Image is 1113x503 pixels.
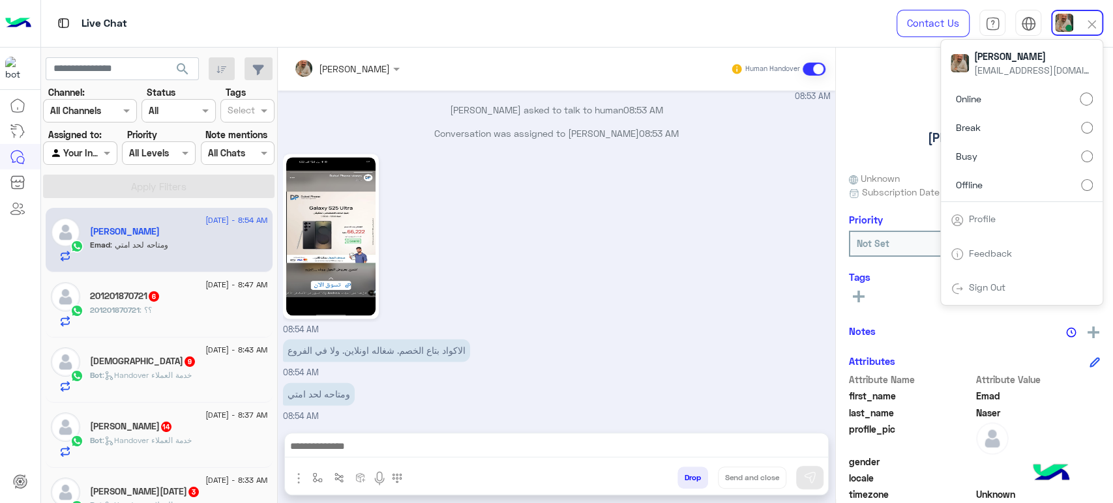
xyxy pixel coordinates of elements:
span: timezone [849,487,973,501]
button: create order [350,467,372,488]
span: last_name [849,406,973,420]
span: Naser [976,406,1101,420]
span: ومتاحه لحد امتي [110,240,168,250]
img: create order [355,472,366,483]
span: 08:53 AM [795,91,831,103]
img: 1403182699927242 [5,57,29,80]
img: send message [803,471,816,484]
label: Priority [127,128,157,141]
span: [DATE] - 8:43 AM [205,344,267,356]
span: Unknown [976,487,1101,501]
img: defaultAdmin.png [51,218,80,247]
img: userImage [1055,14,1073,32]
button: search [167,57,199,85]
img: select flow [312,472,323,483]
span: 201201870721 [90,305,140,315]
a: Feedback [969,248,1012,259]
img: WhatsApp [70,369,83,382]
span: gender [849,455,973,468]
span: Attribute Name [849,373,973,386]
span: null [976,455,1101,468]
input: Online [1080,93,1093,106]
button: Trigger scenario [329,467,350,488]
img: tab [985,16,1000,31]
a: Profile [969,213,996,224]
img: close [1084,17,1099,32]
label: Tags [226,85,246,99]
span: 3 [188,487,199,497]
p: [PERSON_NAME] asked to talk to human [283,103,831,117]
img: 1460497491939250.jpg [286,157,376,315]
span: Online [956,92,981,106]
span: 08:54 AM [283,367,319,377]
span: 08:53 AM [639,128,679,139]
img: add [1088,326,1099,338]
span: [DATE] - 8:37 AM [205,409,267,421]
label: Channel: [48,85,85,99]
span: 08:54 AM [283,411,319,421]
a: Contact Us [897,10,970,37]
img: Logo [5,10,31,37]
h6: Notes [849,325,876,337]
span: [DATE] - 8:54 AM [205,214,267,226]
img: notes [1066,327,1076,338]
img: send voice note [372,470,387,486]
h5: Usama Mahgoub [90,421,173,432]
button: Send and close [718,467,786,489]
p: 30/8/2025, 8:54 AM [283,382,355,405]
h5: Fatímá Taha [90,356,196,367]
span: locale [849,471,973,485]
span: : Handover خدمة العملاء [102,370,192,380]
div: Select [226,103,255,120]
span: Emad [976,389,1101,403]
span: Bot [90,435,102,445]
img: defaultAdmin.png [976,422,1009,455]
label: Note mentions [205,128,267,141]
img: WhatsApp [70,304,83,317]
img: hulul-logo.png [1028,451,1074,496]
img: tab [951,282,964,295]
img: defaultAdmin.png [51,347,80,377]
span: [PERSON_NAME] [974,50,1091,63]
span: [DATE] - 8:47 AM [205,279,267,291]
input: Busy [1081,151,1093,162]
img: tab [55,15,72,31]
img: userImage [951,54,969,72]
span: ؟؟ [140,305,152,315]
span: Attribute Value [976,373,1101,386]
button: Apply Filters [43,175,275,198]
button: select flow [307,467,329,488]
span: Emad [90,240,110,250]
button: Drop [677,467,708,489]
span: Subscription Date : [DATE] [862,185,975,199]
small: Human Handover [745,64,800,74]
span: Break [956,121,981,134]
p: Conversation was assigned to [PERSON_NAME] [283,126,831,140]
input: Offline [1081,179,1093,191]
input: Break [1081,122,1093,134]
span: null [976,471,1101,485]
img: Trigger scenario [334,472,344,483]
span: profile_pic [849,422,973,452]
img: tab [951,214,964,227]
a: Sign Out [969,281,1005,293]
label: Status [147,85,175,99]
span: 08:54 AM [283,324,319,334]
span: : Handover خدمة العملاء [102,435,192,445]
img: WhatsApp [70,435,83,448]
h6: Tags [849,271,1100,283]
h5: Mayada Ramadan [90,486,200,497]
h6: Priority [849,214,883,225]
span: [DATE] - 8:33 AM [205,474,267,486]
img: tab [1021,16,1036,31]
span: Offline [956,178,983,192]
img: tab [951,248,964,261]
h6: Attributes [849,355,895,367]
h5: Emad Naser [90,226,160,237]
span: 6 [149,291,159,302]
img: make a call [392,473,402,483]
span: [EMAIL_ADDRESS][DOMAIN_NAME] [974,63,1091,77]
p: 30/8/2025, 8:54 AM [283,339,470,362]
span: 08:53 AM [623,104,663,115]
h5: 201201870721 [90,291,160,302]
